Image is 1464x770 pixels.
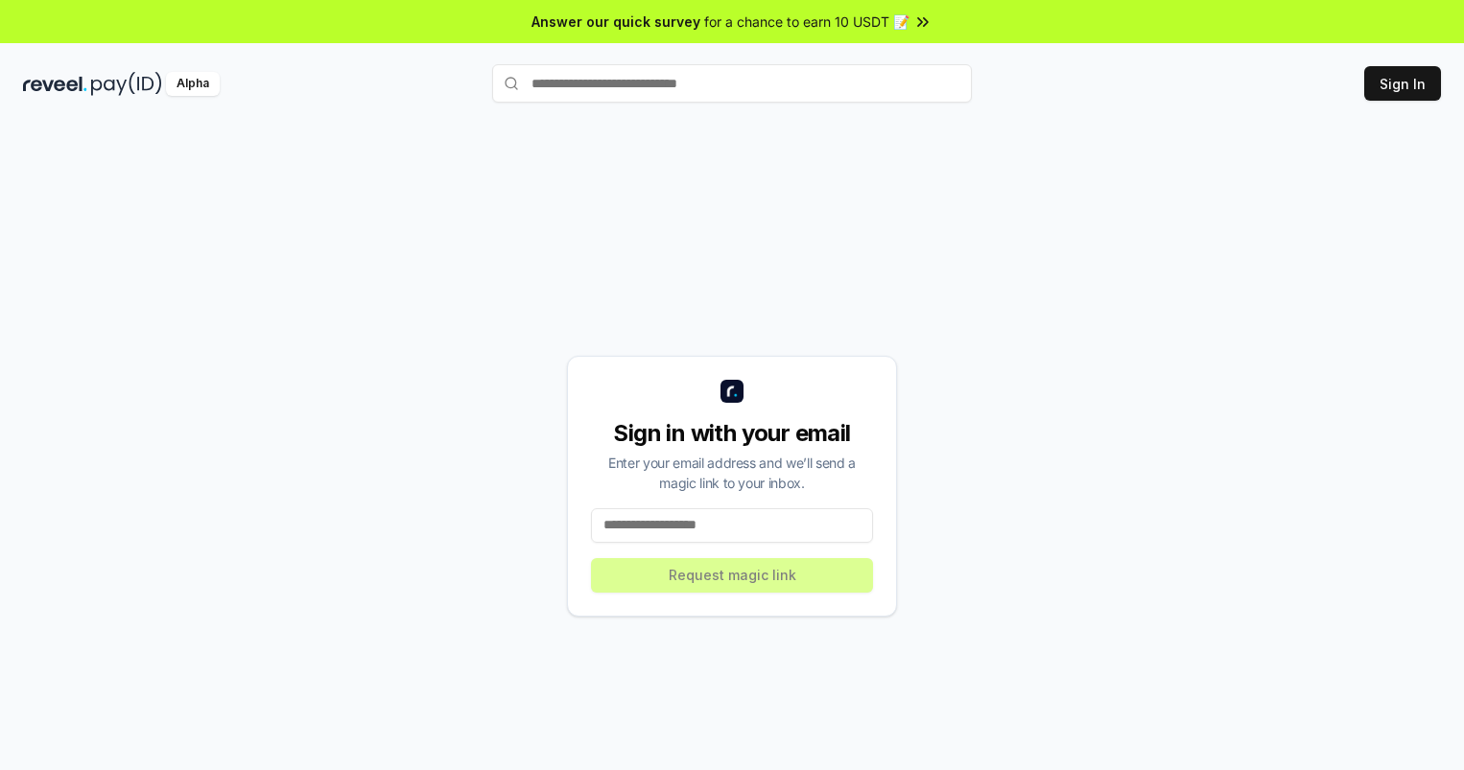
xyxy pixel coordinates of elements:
div: Enter your email address and we’ll send a magic link to your inbox. [591,453,873,493]
span: Answer our quick survey [531,12,700,32]
img: pay_id [91,72,162,96]
img: reveel_dark [23,72,87,96]
div: Sign in with your email [591,418,873,449]
span: for a chance to earn 10 USDT 📝 [704,12,909,32]
div: Alpha [166,72,220,96]
button: Sign In [1364,66,1441,101]
img: logo_small [720,380,744,403]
